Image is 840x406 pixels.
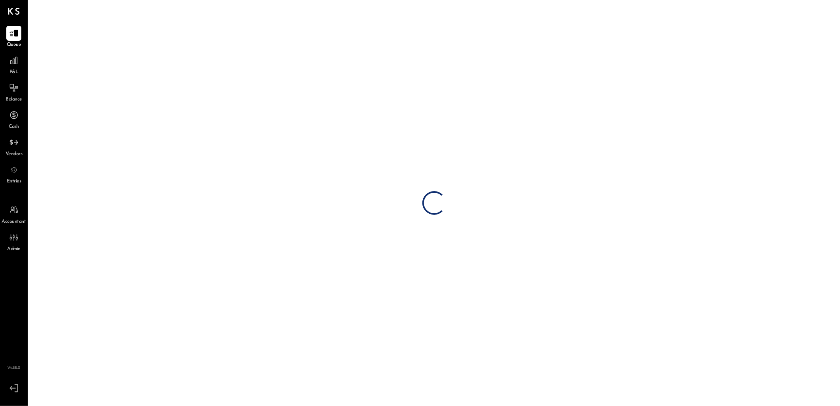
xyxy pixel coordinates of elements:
a: Balance [0,80,27,103]
a: Entries [0,162,27,185]
span: Balance [6,96,22,103]
a: P&L [0,53,27,76]
span: Entries [7,178,21,185]
a: Accountant [0,203,27,226]
a: Queue [0,26,27,49]
span: P&L [9,69,19,76]
span: Vendors [6,151,23,158]
span: Queue [7,42,21,49]
span: Accountant [2,218,26,226]
span: Cash [9,123,19,131]
a: Cash [0,108,27,131]
span: Admin [7,246,21,253]
a: Admin [0,230,27,253]
a: Vendors [0,135,27,158]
